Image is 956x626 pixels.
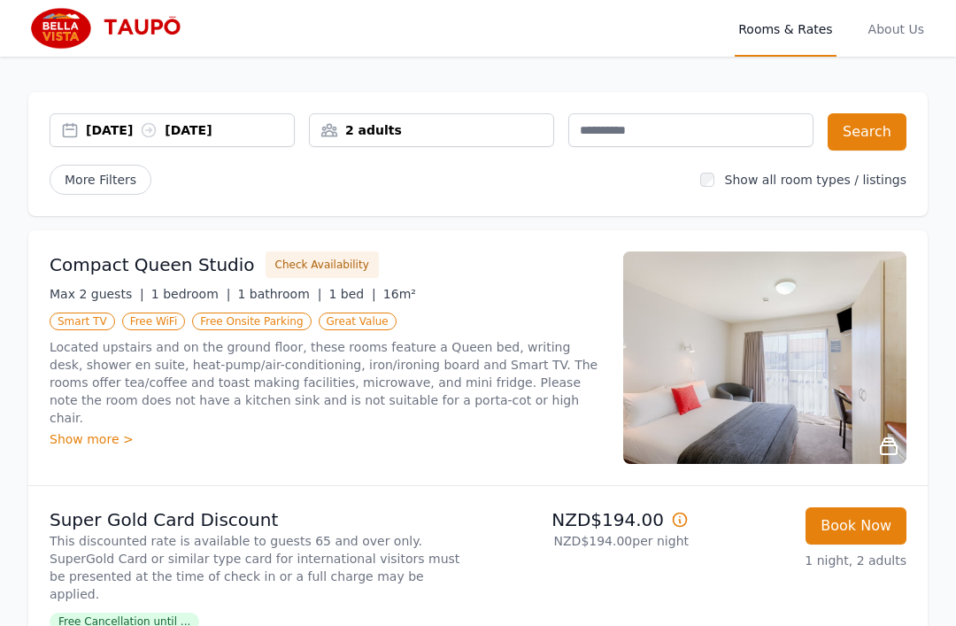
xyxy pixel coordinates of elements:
span: 1 bathroom | [237,287,321,301]
span: Great Value [319,313,397,330]
p: This discounted rate is available to guests 65 and over only. SuperGold Card or similar type card... [50,532,471,603]
p: 1 night, 2 adults [703,552,906,569]
span: Free Onsite Parking [192,313,311,330]
p: Located upstairs and on the ground floor, these rooms feature a Queen bed, writing desk, shower e... [50,338,602,427]
label: Show all room types / listings [725,173,906,187]
span: Smart TV [50,313,115,330]
button: Book Now [806,507,906,545]
h3: Compact Queen Studio [50,252,255,277]
span: Free WiFi [122,313,186,330]
button: Check Availability [266,251,379,278]
div: Show more > [50,430,602,448]
span: 16m² [383,287,416,301]
span: More Filters [50,165,151,195]
div: [DATE] [DATE] [86,121,294,139]
div: 2 adults [310,121,553,139]
span: Max 2 guests | [50,287,144,301]
span: 1 bedroom | [151,287,231,301]
p: NZD$194.00 [485,507,689,532]
button: Search [828,113,906,151]
p: NZD$194.00 per night [485,532,689,550]
p: Super Gold Card Discount [50,507,471,532]
span: 1 bed | [328,287,375,301]
img: Bella Vista Taupo [28,7,198,50]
